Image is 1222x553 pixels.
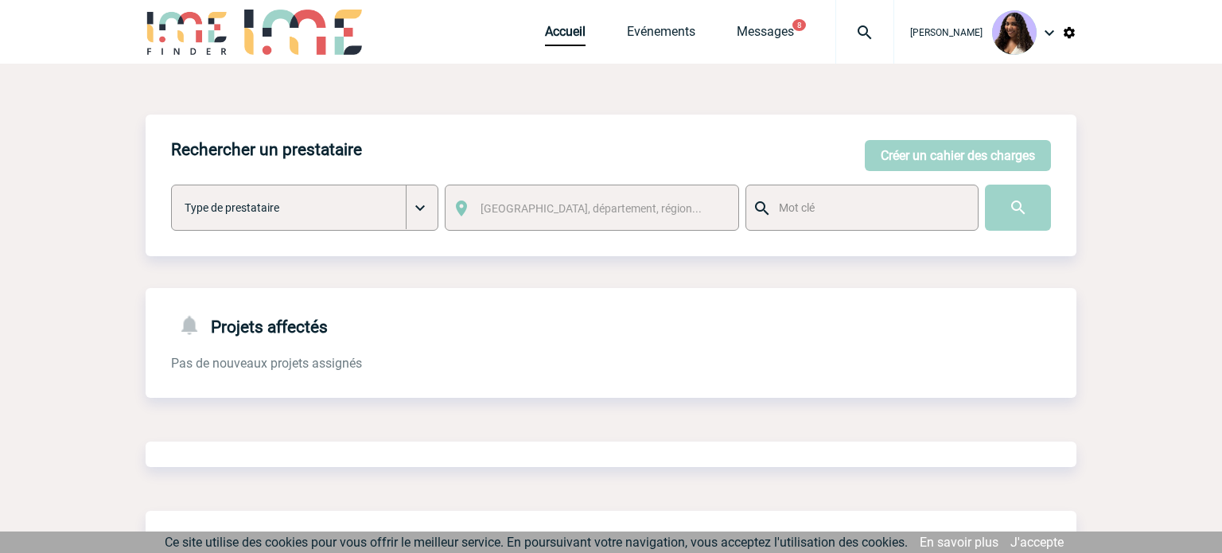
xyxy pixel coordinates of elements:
input: Submit [985,185,1051,231]
span: Pas de nouveaux projets assignés [171,356,362,371]
h4: Rechercher un prestataire [171,140,362,159]
span: [PERSON_NAME] [910,27,983,38]
img: notifications-24-px-g.png [177,313,211,337]
img: IME-Finder [146,10,228,55]
span: [GEOGRAPHIC_DATA], département, région... [481,202,702,215]
span: Ce site utilise des cookies pour vous offrir le meilleur service. En poursuivant votre navigation... [165,535,908,550]
input: Mot clé [775,197,963,218]
a: Messages [737,24,794,46]
button: 8 [792,19,806,31]
a: J'accepte [1010,535,1064,550]
a: Evénements [627,24,695,46]
a: Accueil [545,24,586,46]
img: 131234-0.jpg [992,10,1037,55]
h4: Projets affectés [171,313,328,337]
a: En savoir plus [920,535,998,550]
